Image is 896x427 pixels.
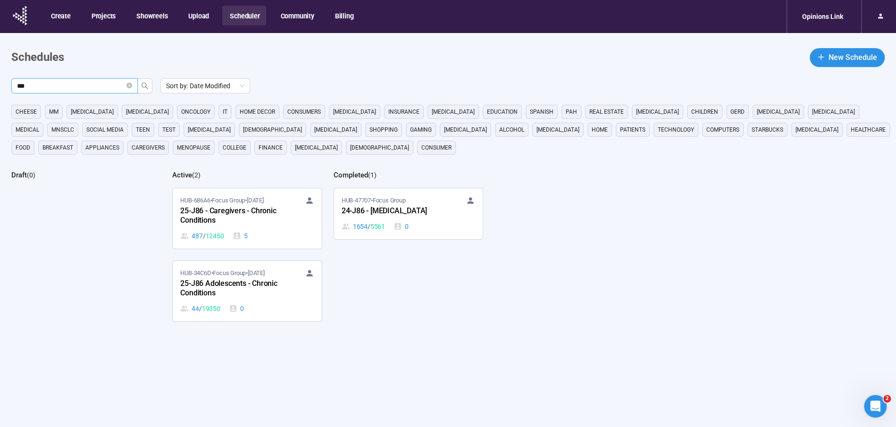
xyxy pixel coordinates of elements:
span: 12450 [206,231,224,241]
span: [MEDICAL_DATA] [636,107,679,117]
span: PAH [566,107,577,117]
span: consumer [421,143,452,152]
a: HUB-686A6•Focus Group•[DATE]25-J86 - Caregivers - Chronic Conditions487 / 124505 [173,188,321,249]
div: 24-J86 - [MEDICAL_DATA] [342,205,445,218]
span: [MEDICAL_DATA] [333,107,376,117]
span: Insurance [388,107,419,117]
span: Spanish [530,107,553,117]
span: 19350 [202,303,220,314]
div: 44 [180,303,220,314]
span: home decor [240,107,275,117]
h2: Draft [11,171,27,179]
span: MM [49,107,59,117]
div: 25-J86 Adolescents - Chronic Conditions [180,278,284,300]
span: Patients [620,125,645,134]
span: mnsclc [51,125,74,134]
div: Opinions Link [796,8,849,25]
h2: Completed [334,171,368,179]
span: ( 1 ) [368,171,377,179]
span: Teen [136,125,150,134]
span: ( 0 ) [27,171,35,179]
time: [DATE] [247,197,264,204]
span: menopause [177,143,210,152]
h1: Schedules [11,49,64,67]
span: HUB-47707 • Focus Group [342,196,406,205]
span: [MEDICAL_DATA] [71,107,114,117]
span: it [223,107,227,117]
span: breakfast [42,143,73,152]
span: close-circle [126,82,132,91]
iframe: Intercom live chat [864,395,887,418]
span: [MEDICAL_DATA] [188,125,231,134]
button: Upload [181,6,216,25]
div: 1654 [342,221,385,232]
span: starbucks [752,125,783,134]
span: [MEDICAL_DATA] [295,143,338,152]
span: [MEDICAL_DATA] [444,125,487,134]
div: 0 [229,303,244,314]
span: healthcare [851,125,886,134]
h2: Active [172,171,192,179]
span: [MEDICAL_DATA] [432,107,475,117]
span: finance [259,143,283,152]
a: HUB-34C6D•Focus Group•[DATE]25-J86 Adolescents - Chronic Conditions44 / 193500 [173,261,321,321]
span: 2 [883,395,891,402]
span: consumers [287,107,321,117]
a: HUB-47707•Focus Group24-J86 - [MEDICAL_DATA]1654 / 55610 [334,188,483,239]
span: [MEDICAL_DATA] [812,107,855,117]
span: college [223,143,246,152]
span: [DEMOGRAPHIC_DATA] [243,125,302,134]
span: gaming [410,125,432,134]
span: close-circle [126,83,132,88]
button: Community [273,6,320,25]
span: [MEDICAL_DATA] [314,125,357,134]
span: shopping [369,125,398,134]
span: home [592,125,608,134]
span: [DEMOGRAPHIC_DATA] [350,143,409,152]
span: HUB-34C6D • Focus Group • [180,268,264,278]
span: [MEDICAL_DATA] [757,107,800,117]
div: 487 [180,231,224,241]
span: / [203,231,206,241]
span: technology [658,125,694,134]
span: children [691,107,718,117]
span: medical [16,125,39,134]
span: social media [86,125,124,134]
span: [MEDICAL_DATA] [796,125,838,134]
span: alcohol [499,125,524,134]
span: HUB-686A6 • Focus Group • [180,196,263,205]
time: [DATE] [248,269,265,276]
span: Sort by: Date Modified [166,79,244,93]
span: search [141,82,149,90]
span: education [487,107,518,117]
span: / [199,303,202,314]
button: Scheduler [222,6,266,25]
span: Test [162,125,176,134]
span: plus [817,53,825,61]
span: caregivers [132,143,165,152]
span: Food [16,143,30,152]
span: real estate [589,107,624,117]
span: New Schedule [829,51,877,63]
button: plusNew Schedule [810,48,885,67]
div: 25-J86 - Caregivers - Chronic Conditions [180,205,284,227]
span: [MEDICAL_DATA] [536,125,579,134]
div: 0 [394,221,409,232]
span: appliances [85,143,119,152]
button: Create [43,6,77,25]
span: [MEDICAL_DATA] [126,107,169,117]
button: Showreels [129,6,174,25]
div: 5 [233,231,248,241]
span: GERD [730,107,745,117]
span: 5561 [370,221,385,232]
span: cheese [16,107,37,117]
span: / [368,221,370,232]
span: oncology [181,107,210,117]
button: search [137,78,152,93]
span: computers [706,125,739,134]
button: Billing [327,6,360,25]
span: ( 2 ) [192,171,201,179]
button: Projects [84,6,122,25]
